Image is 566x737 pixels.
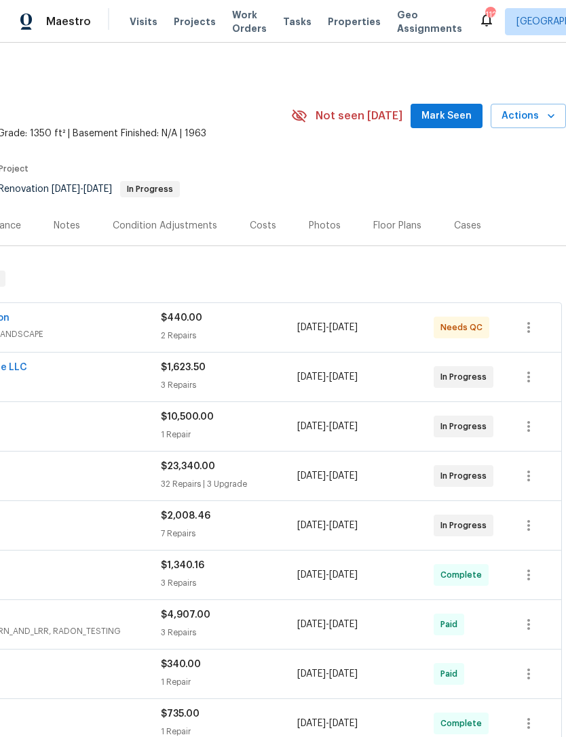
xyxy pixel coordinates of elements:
span: [DATE] [329,323,358,332]
span: $340.00 [161,660,201,669]
span: $23,340.00 [161,462,215,471]
span: Projects [174,15,216,28]
span: [DATE] [297,570,326,580]
span: [DATE] [297,471,326,481]
span: Visits [130,15,157,28]
span: [DATE] [329,471,358,481]
div: 32 Repairs | 3 Upgrade [161,477,297,491]
span: [DATE] [297,323,326,332]
span: [DATE] [297,372,326,382]
div: 7 Repairs [161,527,297,540]
div: Condition Adjustments [113,219,217,233]
span: $4,907.00 [161,610,210,620]
span: - [297,420,358,433]
span: [DATE] [52,184,80,194]
span: $1,340.16 [161,561,204,570]
span: $1,623.50 [161,363,206,372]
div: 3 Repairs [161,576,297,590]
span: In Progress [440,519,492,532]
span: $2,008.46 [161,511,210,521]
span: [DATE] [297,521,326,530]
span: Complete [440,568,487,582]
span: Actions [502,108,555,125]
span: - [297,568,358,582]
span: In Progress [440,420,492,433]
span: Paid [440,618,463,631]
span: - [297,370,358,384]
span: [DATE] [297,719,326,728]
span: Not seen [DATE] [316,109,402,123]
span: Geo Assignments [397,8,462,35]
div: 2 Repairs [161,329,297,342]
span: [DATE] [297,422,326,431]
div: Costs [250,219,276,233]
span: - [297,321,358,334]
div: Notes [54,219,80,233]
span: [DATE] [297,669,326,679]
div: Cases [454,219,481,233]
span: Maestro [46,15,91,28]
span: Paid [440,667,463,681]
span: [DATE] [329,372,358,382]
div: 1 Repair [161,675,297,689]
span: Complete [440,717,487,730]
span: [DATE] [83,184,112,194]
span: [DATE] [329,521,358,530]
span: [DATE] [329,570,358,580]
span: In Progress [440,469,492,483]
span: Work Orders [232,8,267,35]
div: 3 Repairs [161,378,297,392]
span: - [297,667,358,681]
span: [DATE] [329,669,358,679]
span: - [297,469,358,483]
div: Photos [309,219,341,233]
div: 1 Repair [161,428,297,441]
span: In Progress [440,370,492,384]
span: [DATE] [329,719,358,728]
span: [DATE] [297,620,326,629]
span: - [297,717,358,730]
span: - [297,618,358,631]
span: In Progress [121,185,178,193]
span: Tasks [283,17,312,26]
div: 3 Repairs [161,626,297,639]
span: Needs QC [440,321,488,334]
span: [DATE] [329,620,358,629]
button: Actions [491,104,566,129]
div: Floor Plans [373,219,421,233]
span: - [52,184,112,194]
span: - [297,519,358,532]
div: 112 [485,8,495,22]
button: Mark Seen [411,104,483,129]
span: Properties [328,15,381,28]
span: [DATE] [329,422,358,431]
span: $440.00 [161,313,202,323]
span: $735.00 [161,709,200,719]
span: $10,500.00 [161,412,214,422]
span: Mark Seen [421,108,472,125]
